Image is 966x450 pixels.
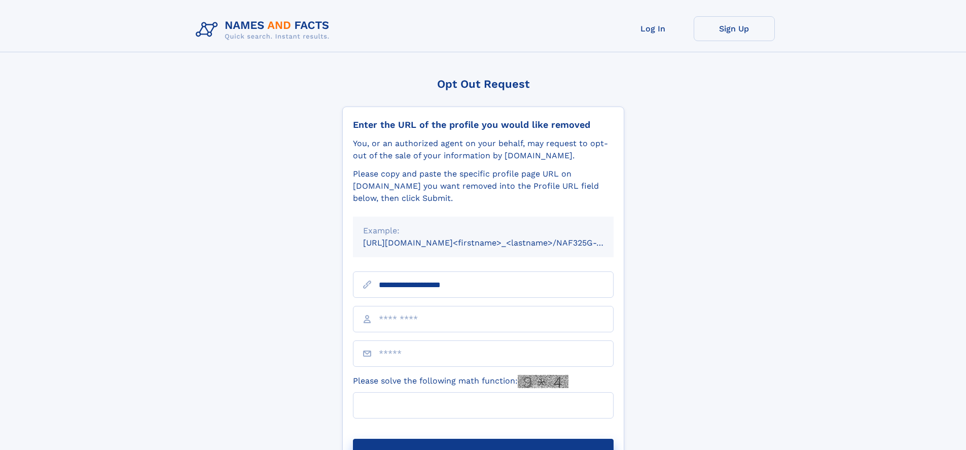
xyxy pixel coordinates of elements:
div: Please copy and paste the specific profile page URL on [DOMAIN_NAME] you want removed into the Pr... [353,168,614,204]
div: Enter the URL of the profile you would like removed [353,119,614,130]
small: [URL][DOMAIN_NAME]<firstname>_<lastname>/NAF325G-xxxxxxxx [363,238,633,248]
div: Opt Out Request [342,78,624,90]
label: Please solve the following math function: [353,375,568,388]
a: Log In [613,16,694,41]
div: Example: [363,225,603,237]
img: Logo Names and Facts [192,16,338,44]
a: Sign Up [694,16,775,41]
div: You, or an authorized agent on your behalf, may request to opt-out of the sale of your informatio... [353,137,614,162]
